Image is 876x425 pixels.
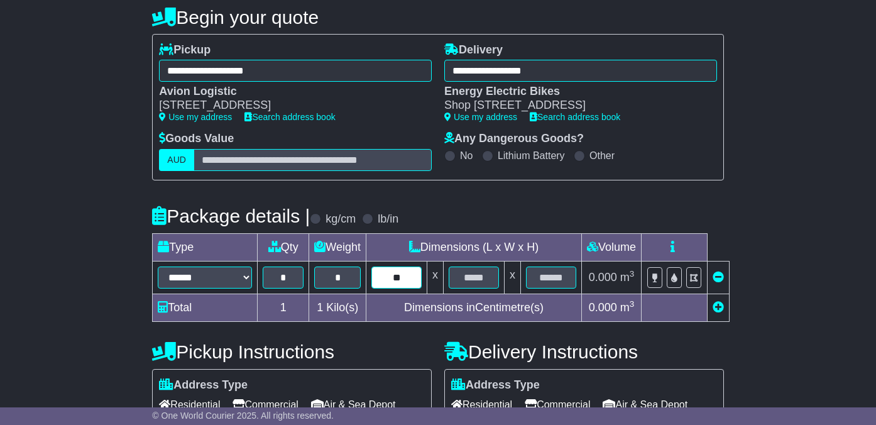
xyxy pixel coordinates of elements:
[620,301,635,314] span: m
[582,233,642,261] td: Volume
[159,112,232,122] a: Use my address
[444,43,503,57] label: Delivery
[498,150,565,162] label: Lithium Battery
[451,395,512,414] span: Residential
[258,233,309,261] td: Qty
[309,233,366,261] td: Weight
[244,112,335,122] a: Search address book
[159,43,211,57] label: Pickup
[159,395,220,414] span: Residential
[159,132,234,146] label: Goods Value
[317,301,323,314] span: 1
[505,261,521,294] td: x
[366,233,582,261] td: Dimensions (L x W x H)
[589,150,615,162] label: Other
[159,85,419,99] div: Avion Logistic
[152,206,310,226] h4: Package details |
[309,294,366,321] td: Kilo(s)
[326,213,356,226] label: kg/cm
[152,7,723,28] h4: Begin your quote
[530,112,620,122] a: Search address book
[525,395,590,414] span: Commercial
[152,411,334,421] span: © One World Courier 2025. All rights reserved.
[444,132,584,146] label: Any Dangerous Goods?
[159,378,248,392] label: Address Type
[589,301,617,314] span: 0.000
[444,112,517,122] a: Use my address
[444,341,724,362] h4: Delivery Instructions
[159,99,419,113] div: [STREET_ADDRESS]
[378,213,398,226] label: lb/in
[620,271,635,284] span: m
[153,233,258,261] td: Type
[152,341,432,362] h4: Pickup Instructions
[589,271,617,284] span: 0.000
[630,299,635,309] sup: 3
[713,271,724,284] a: Remove this item
[460,150,473,162] label: No
[444,99,704,113] div: Shop [STREET_ADDRESS]
[630,269,635,279] sup: 3
[444,85,704,99] div: Energy Electric Bikes
[366,294,582,321] td: Dimensions in Centimetre(s)
[427,261,444,294] td: x
[258,294,309,321] td: 1
[311,395,396,414] span: Air & Sea Depot
[451,378,540,392] label: Address Type
[153,294,258,321] td: Total
[159,149,194,171] label: AUD
[233,395,298,414] span: Commercial
[603,395,687,414] span: Air & Sea Depot
[713,301,724,314] a: Add new item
